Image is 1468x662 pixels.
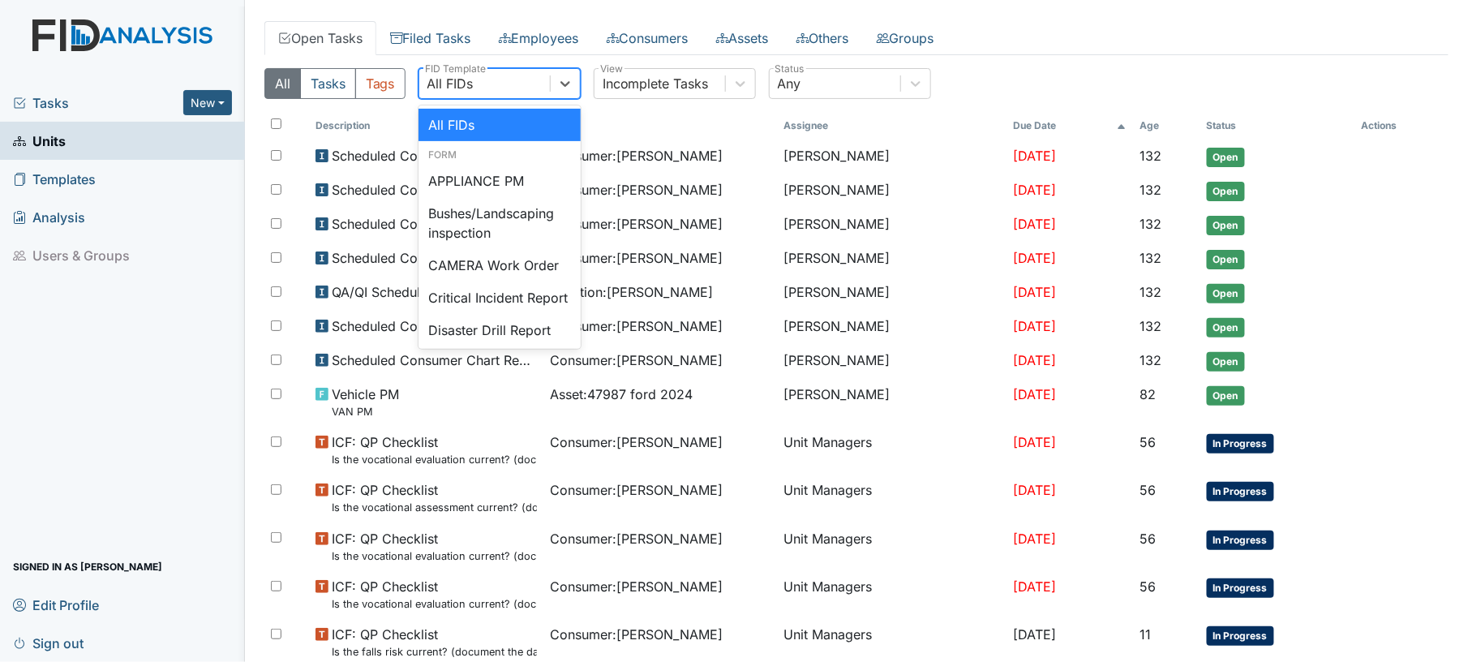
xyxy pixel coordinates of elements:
div: All FIDs [427,74,474,93]
span: [DATE] [1013,182,1056,198]
a: Filed Tasks [376,21,485,55]
small: VAN PM [332,404,399,419]
span: Consumer : [PERSON_NAME] [550,577,723,596]
td: [PERSON_NAME] [778,378,1007,426]
small: Is the falls risk current? (document the date in the comment section) [332,644,537,660]
span: [DATE] [1013,482,1056,498]
span: Consumer : [PERSON_NAME] [550,432,723,452]
input: Toggle All Rows Selected [271,118,281,129]
td: Unit Managers [778,522,1007,570]
button: Tasks [300,68,356,99]
span: Consumer : [PERSON_NAME] [550,480,723,500]
span: 132 [1140,318,1161,334]
button: All [264,68,301,99]
span: ICF: QP Checklist Is the vocational assessment current? (document the date in the comment section) [332,480,537,515]
a: Assets [702,21,783,55]
span: Asset : 47987 ford 2024 [550,385,693,404]
span: QA/QI Scheduled Inspection [332,282,502,302]
span: 56 [1140,578,1156,595]
button: New [183,90,232,115]
span: [DATE] [1013,352,1056,368]
span: In Progress [1207,531,1274,550]
span: Consumer : [PERSON_NAME] [550,248,723,268]
span: Scheduled Consumer Chart Review [332,248,537,268]
td: Unit Managers [778,474,1007,522]
small: Is the vocational evaluation current? (document the date in the comment section) [332,548,537,564]
span: [DATE] [1013,578,1056,595]
span: 132 [1140,352,1161,368]
td: [PERSON_NAME] [778,242,1007,276]
td: Unit Managers [778,570,1007,618]
button: Tags [355,68,406,99]
span: 82 [1140,386,1156,402]
span: 132 [1140,284,1161,300]
span: Open [1207,284,1245,303]
td: [PERSON_NAME] [778,174,1007,208]
span: [DATE] [1013,216,1056,232]
div: Any [778,74,801,93]
span: 132 [1140,216,1161,232]
span: [DATE] [1013,386,1056,402]
td: Unit Managers [778,426,1007,474]
a: Groups [863,21,948,55]
a: Consumers [593,21,702,55]
td: [PERSON_NAME] [778,344,1007,378]
div: Incomplete Tasks [603,74,709,93]
span: Open [1207,216,1245,235]
div: CAMERA Work Order [419,249,581,282]
a: Others [783,21,863,55]
span: [DATE] [1013,531,1056,547]
span: Templates [13,166,96,191]
span: 11 [1140,626,1151,643]
span: Consumer : [PERSON_NAME] [550,180,723,200]
span: ICF: QP Checklist Is the vocational evaluation current? (document the date in the comment section) [332,432,537,467]
span: 132 [1140,182,1161,198]
span: Consumer : [PERSON_NAME] [550,625,723,644]
th: Toggle SortBy [1007,112,1133,140]
small: Is the vocational assessment current? (document the date in the comment section) [332,500,537,515]
span: ICF: QP Checklist Is the falls risk current? (document the date in the comment section) [332,625,537,660]
td: [PERSON_NAME] [778,276,1007,310]
span: Open [1207,182,1245,201]
th: Toggle SortBy [309,112,543,140]
div: APPLIANCE PM [419,165,581,197]
span: Units [13,128,66,153]
span: 132 [1140,148,1161,164]
div: EMERGENCY Work Order [419,346,581,398]
span: 56 [1140,482,1156,498]
div: Disaster Drill Report [419,314,581,346]
span: Vehicle PM VAN PM [332,385,399,419]
th: Actions [1355,112,1436,140]
span: Scheduled Consumer Chart Review [332,180,537,200]
span: In Progress [1207,626,1274,646]
span: Open [1207,148,1245,167]
span: ICF: QP Checklist Is the vocational evaluation current? (document the date in the comment section) [332,529,537,564]
span: Scheduled Consumer Chart Review [332,350,537,370]
a: Open Tasks [264,21,376,55]
span: Sign out [13,630,84,656]
span: Open [1207,250,1245,269]
td: [PERSON_NAME] [778,208,1007,242]
a: Employees [485,21,593,55]
span: Consumer : [PERSON_NAME] [550,529,723,548]
span: In Progress [1207,434,1274,454]
small: Is the vocational evaluation current? (document the date in the comment section) [332,596,537,612]
th: Assignee [778,112,1007,140]
span: Scheduled Consumer Chart Review [332,214,537,234]
span: Tasks [13,93,183,113]
th: Toggle SortBy [1133,112,1200,140]
td: [PERSON_NAME] [778,140,1007,174]
span: Open [1207,352,1245,372]
span: [DATE] [1013,318,1056,334]
span: Open [1207,386,1245,406]
span: 56 [1140,434,1156,450]
span: [DATE] [1013,148,1056,164]
td: [PERSON_NAME] [778,310,1007,344]
div: Bushes/Landscaping inspection [419,197,581,249]
span: 56 [1140,531,1156,547]
span: [DATE] [1013,626,1056,643]
span: [DATE] [1013,284,1056,300]
span: Consumer : [PERSON_NAME] [550,316,723,336]
div: Form [419,148,581,162]
span: Consumer : [PERSON_NAME] [550,146,723,165]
